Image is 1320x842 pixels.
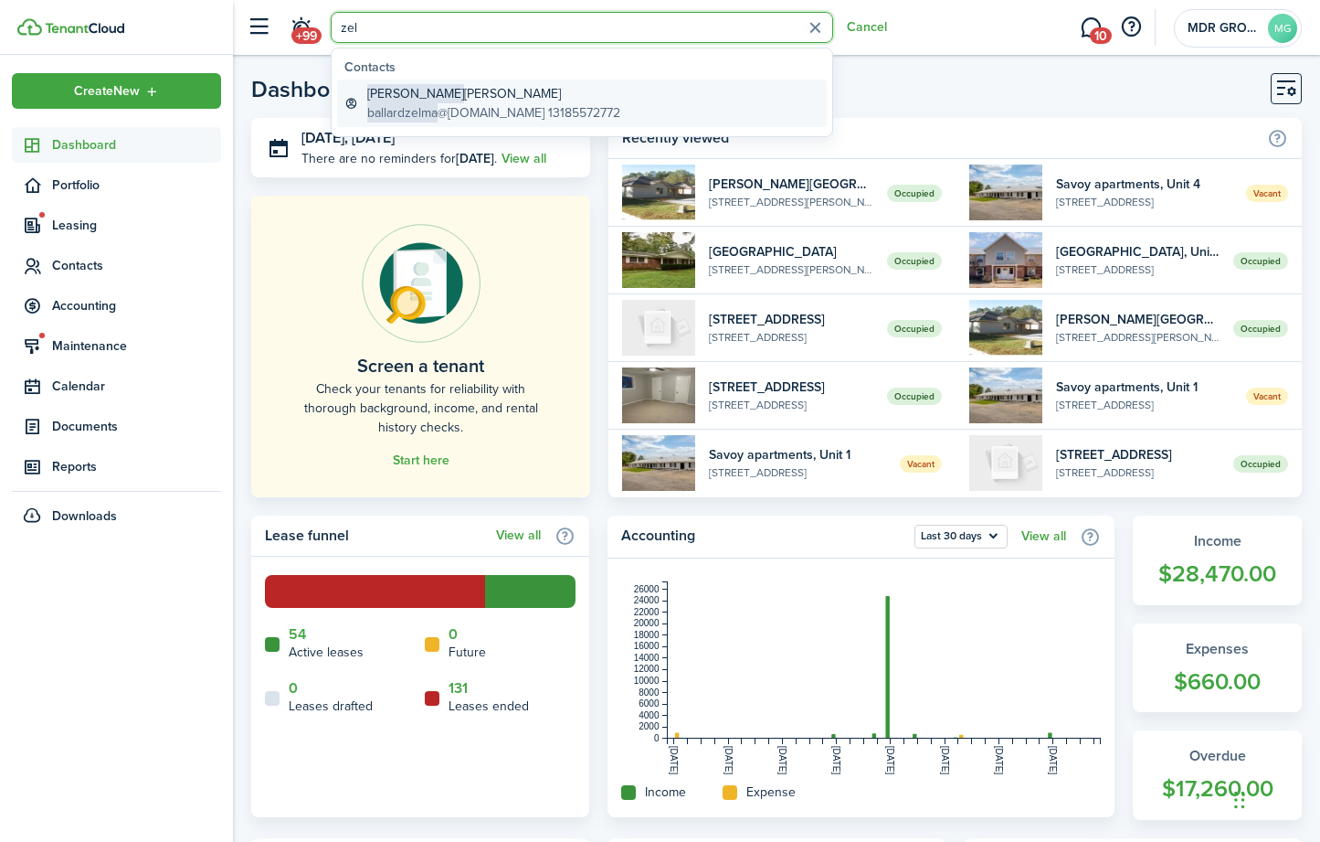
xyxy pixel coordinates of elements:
[74,85,140,98] span: Create New
[1229,754,1320,842] div: Chat Widget
[344,58,827,77] global-search-list-title: Contacts
[362,224,480,343] img: Online payments
[52,256,221,275] span: Contacts
[709,194,872,210] widget-list-item-description: [STREET_ADDRESS][PERSON_NAME]
[449,643,486,662] home-widget-title: Future
[1056,378,1232,397] widget-list-item-title: Savoy apartments, Unit 1
[367,103,620,123] global-search-item-description: @[DOMAIN_NAME] 13185572772
[969,300,1042,356] img: 1009
[367,84,620,103] global-search-item-title: [PERSON_NAME]
[265,525,487,547] home-widget-title: Lease funnel
[251,78,364,101] header-page-title: Dashboard
[449,680,468,697] a: 131
[887,388,942,405] span: Occupied
[1246,185,1288,202] span: Vacant
[801,14,829,42] button: Clear search
[1056,464,1220,481] widget-list-item-description: [STREET_ADDRESS]
[969,368,1042,423] img: 1
[1271,73,1302,104] button: Customise
[994,746,1004,775] tspan: [DATE]
[52,506,117,526] span: Downloads
[1133,730,1302,820] a: Overdue$17,260.00
[645,783,686,802] home-widget-title: Income
[634,664,660,674] tspan: 12000
[12,127,221,163] a: Dashboard
[496,528,541,543] a: View all
[622,165,695,220] img: 1009
[622,435,695,491] img: 1
[709,310,872,329] widget-list-item-title: [STREET_ADDRESS]
[1151,530,1283,552] widget-stats-title: Income
[709,464,885,481] widget-list-item-description: [STREET_ADDRESS]
[1090,27,1112,44] span: 10
[52,417,221,436] span: Documents
[639,698,660,709] tspan: 6000
[709,242,872,261] widget-list-item-title: [GEOGRAPHIC_DATA]
[357,352,484,379] home-placeholder-title: Screen a tenant
[639,721,660,731] tspan: 2000
[1151,745,1283,767] widget-stats-title: Overdue
[709,261,872,278] widget-list-item-description: [STREET_ADDRESS][PERSON_NAME]
[52,176,221,195] span: Portfolio
[1233,252,1288,270] span: Occupied
[12,73,221,109] button: Open menu
[622,300,695,356] img: 12
[777,746,787,775] tspan: [DATE]
[634,618,660,628] tspan: 20000
[639,687,660,698] tspan: 8000
[1151,557,1283,592] widget-stats-count: $28,470.00
[969,165,1042,220] img: 4
[622,368,695,423] img: 1
[1056,397,1232,413] widget-list-item-description: [STREET_ADDRESS]
[622,127,1258,149] home-widget-title: Recently viewed
[887,252,942,270] span: Occupied
[847,20,887,35] button: Cancel
[301,127,576,150] h3: [DATE], [DATE]
[1021,529,1066,544] a: View all
[12,449,221,485] a: Reports
[1056,445,1220,464] widget-list-item-title: [STREET_ADDRESS]
[17,18,42,36] img: TenantCloud
[449,697,529,716] home-widget-title: Leases ended
[709,445,885,464] widget-list-item-title: Savoy apartments, Unit 1
[1133,516,1302,605] a: Income$28,470.00
[634,595,660,605] tspan: 24000
[1151,665,1283,699] widget-stats-count: $660.00
[393,453,449,468] a: Start here
[1188,22,1261,35] span: MDR GROUP ENTERPRISES
[669,746,679,775] tspan: [DATE]
[709,397,872,413] widget-list-item-description: [STREET_ADDRESS]
[634,607,660,617] tspan: 22000
[52,377,221,396] span: Calendar
[634,653,660,663] tspan: 14000
[1073,5,1108,51] a: Messaging
[449,626,458,643] a: 0
[621,525,905,549] home-widget-title: Accounting
[337,80,827,127] a: [PERSON_NAME][PERSON_NAME]ballardzelma@[DOMAIN_NAME] 13185572772
[289,643,364,662] home-widget-title: Active leases
[456,149,494,168] b: [DATE]
[1151,638,1283,660] widget-stats-title: Expenses
[969,435,1042,491] img: 12
[709,329,872,346] widget-list-item-description: [STREET_ADDRESS]
[914,525,1008,549] button: Last 30 days
[1233,320,1288,337] span: Occupied
[634,641,660,651] tspan: 16000
[52,336,221,356] span: Maintenance
[1056,194,1232,210] widget-list-item-description: [STREET_ADDRESS]
[1056,242,1220,261] widget-list-item-title: [GEOGRAPHIC_DATA], Unit 101
[283,5,318,51] a: Notifications
[1115,12,1146,43] button: Open resource center
[1246,388,1288,405] span: Vacant
[969,232,1042,288] img: 101
[1151,772,1283,806] widget-stats-count: $17,260.00
[52,216,221,235] span: Leasing
[291,27,322,44] span: +99
[292,379,549,437] home-placeholder-description: Check your tenants for reliability with thorough background, income, and rental history checks.
[1056,310,1220,329] widget-list-item-title: [PERSON_NAME][GEOGRAPHIC_DATA], Unit 1009
[241,10,276,45] button: Open sidebar
[622,232,695,288] img: 1
[887,320,942,337] span: Occupied
[367,84,464,103] span: [PERSON_NAME]
[709,378,872,397] widget-list-item-title: [STREET_ADDRESS]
